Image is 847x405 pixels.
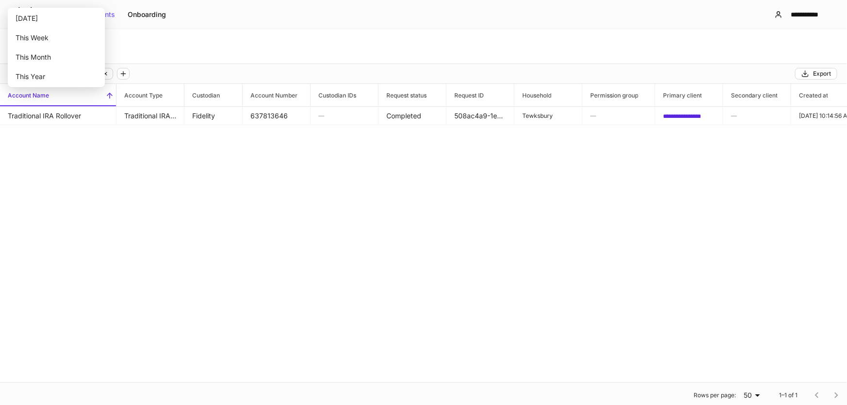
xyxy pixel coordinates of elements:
[311,91,356,100] h6: Custodian IDs
[582,91,638,100] h6: Permission group
[16,14,99,23] p: Today
[655,107,723,125] td: 035915a8-73bb-4bbd-9fb0-87152dc0013b
[16,72,99,81] p: This Year
[655,91,702,100] h6: Primary client
[515,91,551,100] h6: Household
[694,391,736,399] p: Rows per page:
[522,112,574,120] p: Tewksbury
[447,91,484,100] h6: Request ID
[184,91,220,100] h6: Custodian
[116,107,184,125] td: Traditional IRA Rollover
[731,111,783,120] h6: —
[243,91,298,100] h6: Account Number
[379,107,447,125] td: Completed
[16,33,99,43] p: This Week
[16,52,99,62] p: This Month
[184,107,243,125] td: Fidelity
[318,111,370,120] h6: —
[243,107,311,125] td: 637813646
[779,391,797,399] p: 1–1 of 1
[590,111,647,120] h6: —
[128,11,166,18] div: Onboarding
[116,91,163,100] h6: Account Type
[801,70,831,78] div: Export
[723,91,778,100] h6: Secondary client
[740,390,764,400] div: 50
[791,91,828,100] h6: Created at
[447,107,515,125] td: 508ac4a9-1eab-420a-aed7-42a09d6a940b
[379,91,427,100] h6: Request status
